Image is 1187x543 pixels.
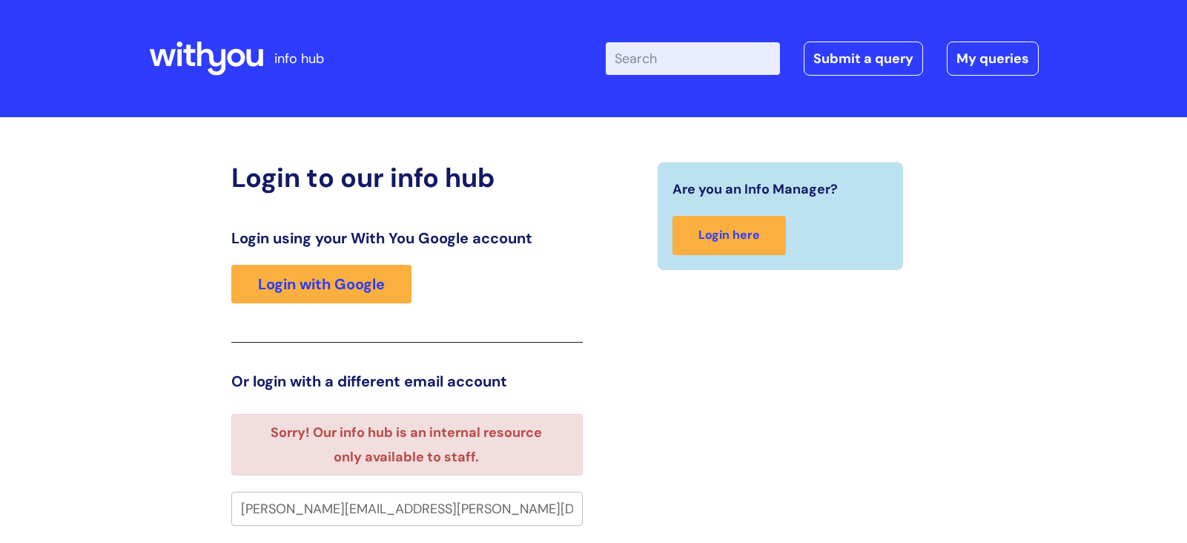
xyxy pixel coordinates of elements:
a: My queries [947,42,1039,76]
p: info hub [274,47,324,70]
a: Login here [672,216,786,255]
h3: Login using your With You Google account [231,229,583,247]
input: Search [606,42,780,75]
a: Submit a query [804,42,923,76]
h3: Or login with a different email account [231,372,583,390]
a: Login with Google [231,265,411,303]
span: Are you an Info Manager? [672,177,838,201]
input: Your e-mail address [231,492,583,526]
h2: Login to our info hub [231,162,583,194]
li: Sorry! Our info hub is an internal resource only available to staff. [257,421,556,469]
